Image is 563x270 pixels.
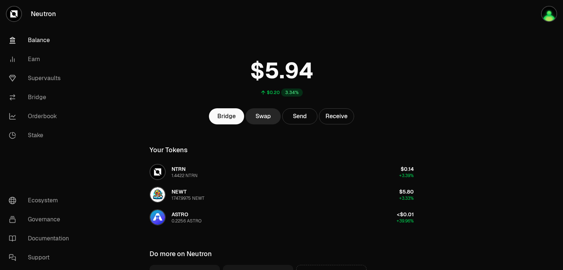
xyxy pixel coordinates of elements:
span: <$0.01 [397,211,414,218]
div: 0.2256 ASTRO [172,218,202,224]
span: NEWT [172,188,187,195]
span: NTRN [172,166,185,172]
a: Bridge [3,88,79,107]
a: Balance [3,31,79,50]
div: Your Tokens [150,145,188,155]
span: $5.80 [399,188,414,195]
a: Orderbook [3,107,79,126]
a: Stake [3,126,79,145]
a: Support [3,248,79,267]
a: Ecosystem [3,191,79,210]
a: Supervaults [3,69,79,88]
span: $0.14 [401,166,414,172]
span: ASTRO [172,211,188,218]
div: 3.34% [281,89,303,97]
span: +39.96% [397,218,414,224]
img: ASTRO Logo [150,210,165,225]
div: 1747.9975 NEWT [172,195,205,201]
div: $0.20 [267,90,280,95]
img: NEWT Logo [150,187,165,202]
a: Governance [3,210,79,229]
button: NTRN LogoNTRN1.4422 NTRN$0.14+3.39% [145,161,418,183]
button: Send [282,108,317,124]
span: +3.33% [399,195,414,201]
img: Wallet 1 [542,7,556,21]
a: Bridge [209,108,244,124]
div: Do more on Neutron [150,249,212,259]
a: Documentation [3,229,79,248]
span: +3.39% [399,173,414,179]
img: NTRN Logo [150,165,165,179]
button: ASTRO LogoASTRO0.2256 ASTRO<$0.01+39.96% [145,206,418,228]
button: Receive [319,108,354,124]
div: 1.4422 NTRN [172,173,198,179]
a: Earn [3,50,79,69]
button: NEWT LogoNEWT1747.9975 NEWT$5.80+3.33% [145,184,418,206]
a: Swap [246,108,281,124]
